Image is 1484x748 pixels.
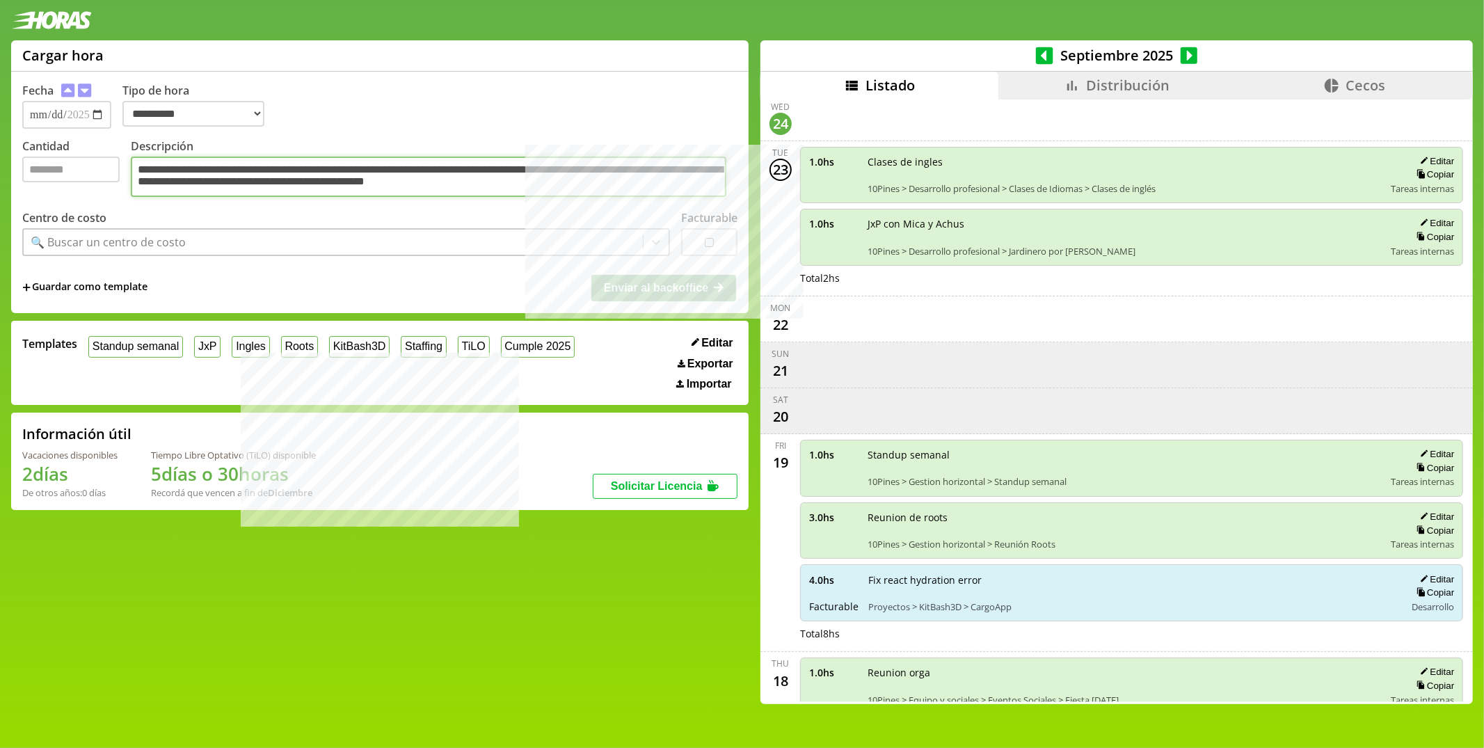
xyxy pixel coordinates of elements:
div: Wed [772,101,790,113]
h1: 5 días o 30 horas [151,461,316,486]
span: 10Pines > Desarrollo profesional > Clases de Idiomas > Clases de inglés [868,182,1381,195]
span: Listado [865,76,915,95]
div: De otros años: 0 días [22,486,118,499]
img: logotipo [11,11,92,29]
div: 20 [769,406,792,428]
button: Editar [1416,217,1454,229]
button: Standup semanal [88,336,183,358]
span: Solicitar Licencia [611,480,703,492]
button: TiLO [458,336,490,358]
div: 19 [769,452,792,474]
span: 3.0 hs [809,511,858,524]
button: JxP [194,336,221,358]
button: Staffing [401,336,447,358]
div: Recordá que vencen a fin de [151,486,316,499]
button: KitBash3D [329,336,390,358]
button: Solicitar Licencia [593,474,737,499]
div: Sun [772,348,790,360]
div: Fri [775,440,786,452]
button: Copiar [1412,587,1454,598]
select: Tipo de hora [122,101,264,127]
span: Proyectos > KitBash3D > CargoApp [868,600,1396,613]
button: Copiar [1412,231,1454,243]
div: Vacaciones disponibles [22,449,118,461]
button: Copiar [1412,462,1454,474]
span: 10Pines > Gestion horizontal > Standup semanal [868,475,1381,488]
b: Diciembre [268,486,312,499]
span: 4.0 hs [809,573,859,587]
span: Septiembre 2025 [1053,46,1181,65]
div: 18 [769,669,792,692]
span: 1.0 hs [809,448,858,461]
label: Tipo de hora [122,83,276,129]
button: Copiar [1412,168,1454,180]
label: Facturable [681,210,737,225]
button: Editar [687,336,737,350]
span: 10Pines > Desarrollo profesional > Jardinero por [PERSON_NAME] [868,245,1381,257]
span: Tareas internas [1391,538,1454,550]
span: Tareas internas [1391,475,1454,488]
span: Templates [22,336,77,351]
span: Distribución [1086,76,1170,95]
span: Importar [687,378,732,390]
span: Tareas internas [1391,182,1454,195]
textarea: Descripción [131,157,726,197]
label: Descripción [131,138,737,200]
button: Cumple 2025 [501,336,575,358]
div: Sat [773,394,788,406]
span: +Guardar como template [22,280,147,295]
button: Editar [1416,511,1454,523]
span: 10Pines > Equipo y sociales > Eventos Sociales > Fiesta [DATE] [868,694,1381,706]
div: Tue [773,147,789,159]
div: 22 [769,314,792,336]
div: 24 [769,113,792,135]
button: Copiar [1412,680,1454,692]
div: 23 [769,159,792,181]
div: Total 2 hs [800,271,1463,285]
span: Reunion de roots [868,511,1381,524]
span: 10Pines > Gestion horizontal > Reunión Roots [868,538,1381,550]
h2: Información útil [22,424,131,443]
span: Standup semanal [868,448,1381,461]
button: Editar [1416,573,1454,585]
button: Editar [1416,155,1454,167]
span: 1.0 hs [809,155,858,168]
h1: 2 días [22,461,118,486]
span: 1.0 hs [809,666,858,679]
span: Tareas internas [1391,694,1454,706]
button: Editar [1416,448,1454,460]
span: Clases de ingles [868,155,1381,168]
div: 🔍 Buscar un centro de costo [31,234,186,250]
label: Centro de costo [22,210,106,225]
span: Exportar [687,358,733,370]
span: Fix react hydration error [868,573,1396,587]
button: Ingles [232,336,269,358]
span: Cecos [1346,76,1385,95]
span: Reunion orga [868,666,1381,679]
div: 21 [769,360,792,382]
span: + [22,280,31,295]
div: Total 8 hs [800,627,1463,640]
label: Cantidad [22,138,131,200]
button: Copiar [1412,525,1454,536]
div: scrollable content [760,100,1473,702]
span: Desarrollo [1412,600,1454,613]
input: Cantidad [22,157,120,182]
span: Editar [701,337,733,349]
div: Tiempo Libre Optativo (TiLO) disponible [151,449,316,461]
button: Exportar [673,357,737,371]
span: Tareas internas [1391,245,1454,257]
span: JxP con Mica y Achus [868,217,1381,230]
button: Editar [1416,666,1454,678]
label: Fecha [22,83,54,98]
div: Mon [771,302,791,314]
span: 1.0 hs [809,217,858,230]
h1: Cargar hora [22,46,104,65]
button: Roots [281,336,318,358]
span: Facturable [809,600,859,613]
div: Thu [772,658,790,669]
